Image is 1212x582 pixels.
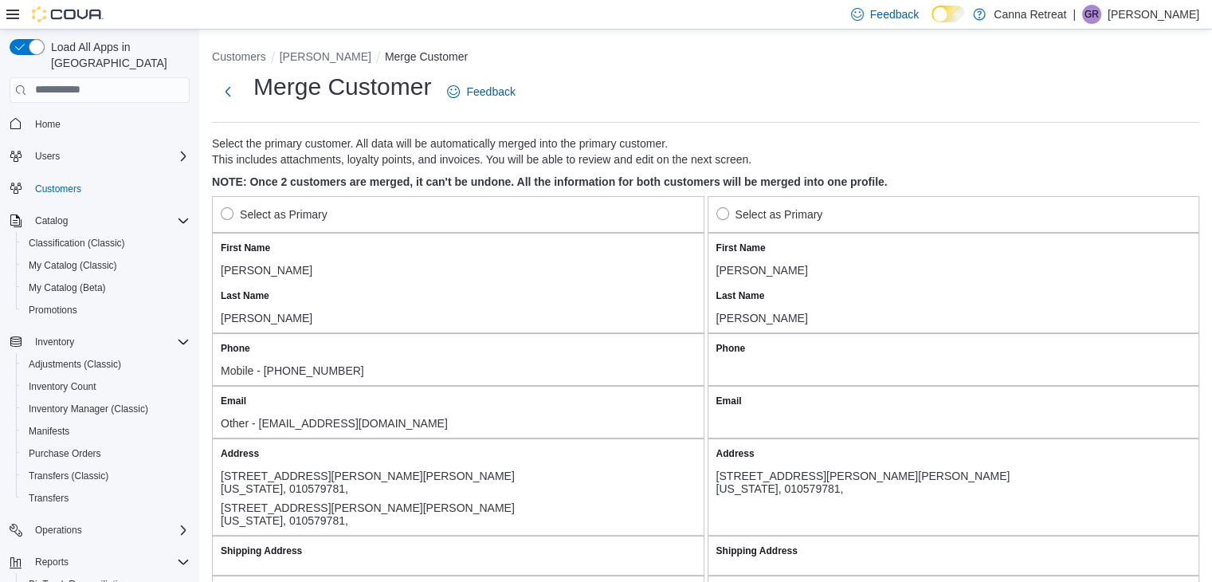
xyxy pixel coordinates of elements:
[22,301,190,320] span: Promotions
[29,259,117,272] span: My Catalog (Classic)
[3,177,196,200] button: Customers
[29,492,69,505] span: Transfers
[22,422,76,441] a: Manifests
[221,411,539,430] div: Other - [EMAIL_ADDRESS][DOMAIN_NAME]
[35,214,68,227] span: Catalog
[16,442,196,465] button: Purchase Orders
[22,301,84,320] a: Promotions
[716,289,765,302] label: Last Name
[221,305,539,324] div: [PERSON_NAME]
[3,519,196,541] button: Operations
[16,277,196,299] button: My Catalog (Beta)
[35,556,69,568] span: Reports
[16,232,196,254] button: Classification (Classic)
[716,305,1035,324] div: [PERSON_NAME]
[32,6,104,22] img: Cova
[221,495,539,527] div: [STREET_ADDRESS][PERSON_NAME][PERSON_NAME][US_STATE], 010579781,
[716,258,1035,277] div: [PERSON_NAME]
[716,463,1035,495] div: [STREET_ADDRESS][PERSON_NAME][PERSON_NAME][US_STATE], 010579781,
[35,524,82,537] span: Operations
[29,147,190,166] span: Users
[16,398,196,420] button: Inventory Manager (Classic)
[22,355,127,374] a: Adjustments (Classic)
[29,114,190,134] span: Home
[221,242,270,254] label: First Name
[3,331,196,353] button: Inventory
[221,395,246,407] label: Email
[29,332,190,352] span: Inventory
[716,545,798,557] label: Shipping Address
[29,380,96,393] span: Inventory Count
[16,465,196,487] button: Transfers (Classic)
[35,118,61,131] span: Home
[1085,5,1099,24] span: GR
[29,521,88,540] button: Operations
[22,489,190,508] span: Transfers
[29,447,101,460] span: Purchase Orders
[22,399,190,419] span: Inventory Manager (Classic)
[22,377,103,396] a: Inventory Count
[3,551,196,573] button: Reports
[22,377,190,396] span: Inventory Count
[441,76,521,108] a: Feedback
[29,147,66,166] button: Users
[3,112,196,136] button: Home
[22,278,112,297] a: My Catalog (Beta)
[221,447,259,460] label: Address
[212,76,244,108] button: Next
[29,425,69,438] span: Manifests
[29,115,67,134] a: Home
[22,256,124,275] a: My Catalog (Classic)
[22,234,190,253] span: Classification (Classic)
[870,6,919,22] span: Feedback
[3,210,196,232] button: Catalog
[22,355,190,374] span: Adjustments (Classic)
[29,211,74,230] button: Catalog
[716,447,755,460] label: Address
[16,254,196,277] button: My Catalog (Classic)
[29,470,108,482] span: Transfers (Classic)
[29,237,125,250] span: Classification (Classic)
[221,342,250,355] label: Phone
[385,50,468,63] button: Merge Customer
[466,84,515,100] span: Feedback
[1073,5,1076,24] p: |
[16,420,196,442] button: Manifests
[22,444,108,463] a: Purchase Orders
[22,466,190,486] span: Transfers (Classic)
[16,299,196,321] button: Promotions
[1082,5,1101,24] div: Gustavo Ramos
[29,521,190,540] span: Operations
[716,205,823,224] label: Select as Primary
[22,399,155,419] a: Inventory Manager (Classic)
[212,49,1199,68] nav: An example of EuiBreadcrumbs
[29,553,75,572] button: Reports
[16,376,196,398] button: Inventory Count
[35,183,81,195] span: Customers
[280,50,371,63] button: [PERSON_NAME]
[716,242,766,254] label: First Name
[29,332,80,352] button: Inventory
[29,304,77,317] span: Promotions
[22,489,75,508] a: Transfers
[35,336,74,348] span: Inventory
[29,358,121,371] span: Adjustments (Classic)
[716,342,746,355] label: Phone
[45,39,190,71] span: Load All Apps in [GEOGRAPHIC_DATA]
[3,145,196,167] button: Users
[932,6,965,22] input: Dark Mode
[716,395,742,407] label: Email
[22,256,190,275] span: My Catalog (Classic)
[932,22,932,23] span: Dark Mode
[253,71,431,103] h1: Merge Customer
[29,179,190,199] span: Customers
[1108,5,1199,24] p: [PERSON_NAME]
[221,258,539,277] div: [PERSON_NAME]
[212,136,1199,167] p: Select the primary customer. All data will be automatically merged into the primary customer. Thi...
[29,553,190,572] span: Reports
[22,466,115,486] a: Transfers (Classic)
[22,234,131,253] a: Classification (Classic)
[29,281,106,294] span: My Catalog (Beta)
[221,289,269,302] label: Last Name
[212,50,266,63] button: Customers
